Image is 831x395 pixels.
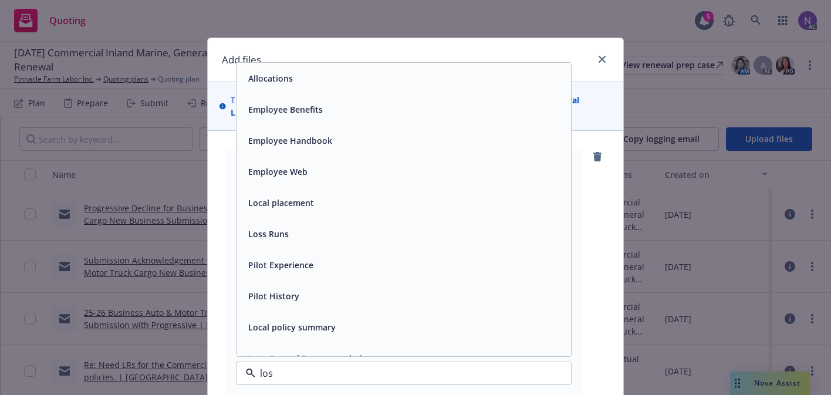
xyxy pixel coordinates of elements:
[248,259,313,271] button: Pilot Experience
[231,94,579,118] strong: 25 [DATE] Commercial Inland Marine, General Liability, Motor Truck Cargo, Commercial Auto Renewal
[222,52,261,67] h1: Add files
[255,366,548,380] input: Filter by keyword
[248,166,308,178] button: Employee Web
[231,94,612,119] span: The uploaded files will be associated with
[595,52,609,66] a: close
[248,321,336,333] button: Local policy summary
[590,150,604,164] a: remove
[248,290,299,302] button: Pilot History
[248,352,377,364] button: Loss Control Recommendations
[248,134,332,147] button: Employee Handbook
[248,228,289,240] button: Loss Runs
[248,72,293,85] button: Allocations
[248,197,314,209] button: Local placement
[248,103,323,116] button: Employee Benefits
